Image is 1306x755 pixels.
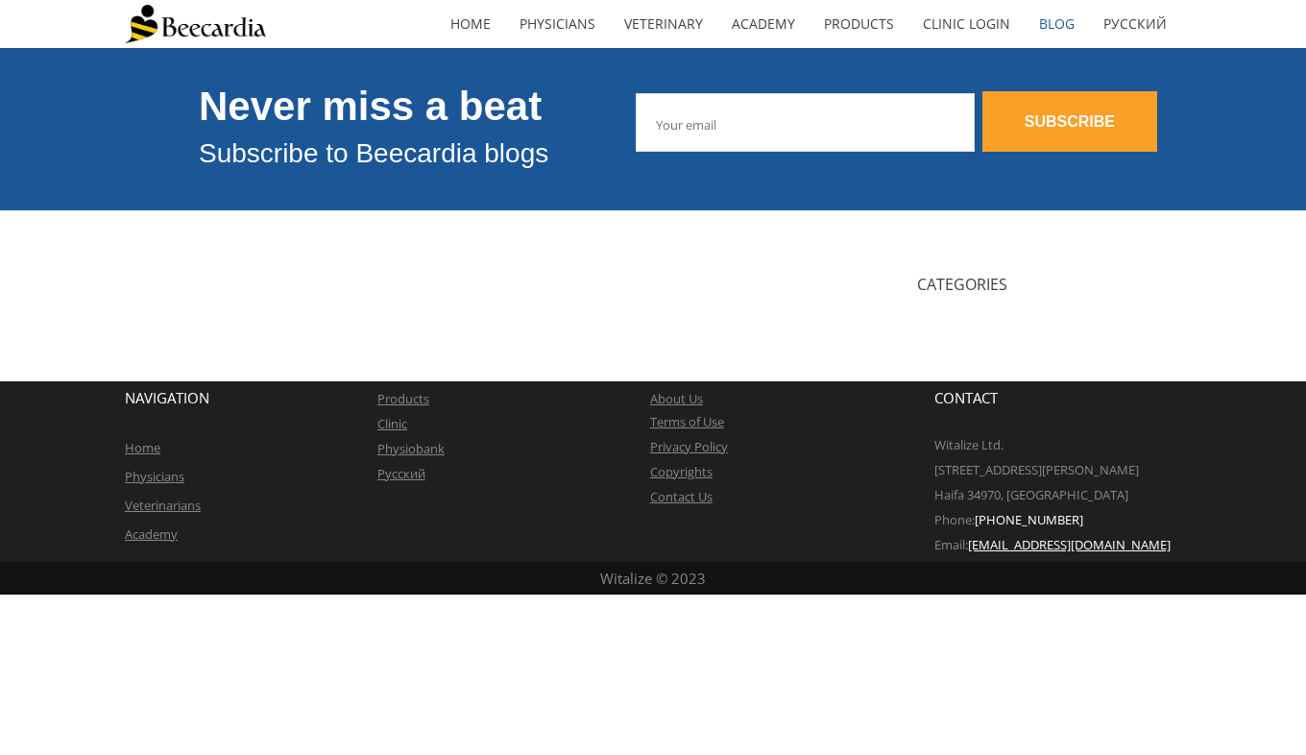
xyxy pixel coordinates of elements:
a: Русский [1089,2,1181,46]
span: CONTACT [934,388,998,407]
a: Privacy Policy [650,438,728,455]
img: Beecardia [125,5,266,43]
a: P [377,390,385,407]
span: [PHONE_NUMBER] [975,511,1083,528]
a: Terms of Use [650,413,724,430]
span: Witalize © 2023 [600,569,706,588]
a: Academy [717,2,810,46]
a: Русский [377,465,425,482]
input: Your email [636,93,974,152]
a: [EMAIL_ADDRESS][DOMAIN_NAME] [968,536,1171,553]
a: Academy [125,525,178,543]
span: Witalize Ltd. [934,436,1004,453]
span: Haifa 34970, [GEOGRAPHIC_DATA] [934,486,1128,503]
a: About Us [650,390,703,407]
span: NAVIGATION [125,388,209,407]
a: Physiobank [377,440,445,457]
a: Copyrights [650,463,713,480]
span: Email: [934,536,968,553]
a: roducts [385,390,429,407]
a: Contact Us [650,488,713,505]
a: Physicians [125,468,184,485]
a: SUBSCRIBE [982,91,1157,152]
a: home [436,2,505,46]
a: Blog [1025,2,1089,46]
span: [STREET_ADDRESS][PERSON_NAME] [934,461,1139,478]
a: Clinic [377,415,407,432]
span: Phone: [934,511,975,528]
a: Veterinarians [125,497,201,514]
a: Products [810,2,908,46]
span: Subscribe to Beecardia blogs [199,138,548,168]
span: CATEGORIES [917,274,1007,295]
a: Home [125,439,160,456]
a: Physicians [505,2,610,46]
a: Veterinary [610,2,717,46]
span: Never miss a beat [199,84,542,129]
a: Clinic Login [908,2,1025,46]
